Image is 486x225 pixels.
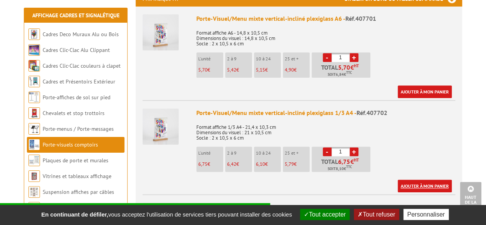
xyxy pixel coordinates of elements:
span: 4,90 [285,67,294,73]
span: 5,79 [285,161,294,167]
span: Soit € [328,166,352,172]
p: € [285,67,310,73]
p: 25 et + [285,56,310,62]
a: Haut de la page [460,182,481,213]
span: 8,10 [336,166,344,172]
span: € [350,158,354,165]
p: L'unité [198,56,223,62]
span: 6,75 [198,161,207,167]
p: L'unité [198,150,223,156]
a: Cadres Clic-Clac couleurs à clapet [43,62,121,69]
span: 5,15 [256,67,265,73]
a: Cadres et Présentoirs Extérieur [43,78,115,85]
img: Porte-menus / Porte-messages [28,123,40,135]
a: Porte-visuels comptoirs [43,141,98,148]
p: € [285,162,310,167]
span: Réf.407701 [345,15,376,22]
a: - [323,147,332,156]
a: - [323,53,332,62]
span: vous acceptez l'utilisation de services tiers pouvant installer des cookies [37,211,295,218]
img: Cadres Deco Muraux Alu ou Bois [28,28,40,40]
a: Plaques de porte et murales [43,157,108,164]
a: + [350,147,358,156]
p: Total [313,158,370,172]
sup: TTC [346,70,352,75]
img: Vitrines et tableaux affichage [28,170,40,182]
img: Plaques de porte et murales [28,155,40,166]
img: Cadres et Présentoirs Extérieur [28,76,40,87]
a: Porte-menus / Porte-messages [43,125,114,132]
span: 6,42 [227,161,236,167]
span: 6,84 [336,72,344,78]
span: Réf.407702 [357,109,387,117]
p: € [227,162,252,167]
div: Porte-Visuel/Menu mixte vertical-incliné plexiglass 1/3 A4 - [196,108,455,117]
span: 5,70 [338,64,350,70]
p: 2 à 9 [227,56,252,62]
span: 6,75 [338,158,350,165]
img: Porte-Visuel/Menu mixte vertical-incliné plexiglass A6 [143,14,179,50]
button: Personnaliser (fenêtre modale) [403,209,449,220]
p: € [198,162,223,167]
div: Porte-Visuel/Menu mixte vertical-incliné plexiglass A6 - [196,14,455,23]
p: 10 à 24 [256,150,281,156]
p: 10 à 24 [256,56,281,62]
img: Porte-affiches de sol sur pied [28,92,40,103]
a: Ajouter à mon panier [398,85,452,98]
button: Tout accepter [300,209,350,220]
img: Porte-Visuel/Menu mixte vertical-incliné plexiglass 1/3 A4 [143,108,179,145]
p: € [227,67,252,73]
a: Porte-affiches de sol sur pied [43,94,110,101]
a: Chevalets et stop trottoirs [43,110,104,117]
img: Cadres Clic-Clac couleurs à clapet [28,60,40,72]
span: 5,70 [198,67,207,73]
p: Total [313,64,370,78]
img: Cimaises et Accroches tableaux [28,202,40,213]
p: € [256,67,281,73]
sup: HT [354,63,359,68]
span: Réf.407703 [345,203,376,211]
img: Chevalets et stop trottoirs [28,107,40,119]
a: Vitrines et tableaux affichage [43,173,111,180]
span: 6,10 [256,161,265,167]
p: € [198,67,223,73]
span: € [350,64,354,70]
a: Cadres Deco Muraux Alu ou Bois [43,31,119,38]
sup: TTC [346,165,352,169]
div: Porte-Visuel/Menu mixte vertical-incliné plexiglass A5 - [196,203,455,212]
sup: HT [354,157,359,163]
strong: En continuant de défiler, [41,211,108,218]
a: Ajouter à mon panier [398,180,452,192]
p: 25 et + [285,150,310,156]
a: Suspension affiches par câbles [43,188,114,195]
p: 2 à 9 [227,150,252,156]
p: Format affiche A6 - 14,8 x 10,5 cm Dimensions du visuel : 14,8 x 10,5 cm Socle : 2 x 10,5 x 6 cm [196,25,455,47]
a: Affichage Cadres et Signalétique [32,12,119,19]
p: € [256,162,281,167]
button: Tout refuser [354,209,399,220]
p: Format affiche 1/3 A4 - 21,4 x 10,3 cm Dimensions du visuel : 21 x 10,5 cm Socle : 2 x 10,5 x 6 cm [196,119,455,141]
img: Cadres Clic-Clac Alu Clippant [28,44,40,56]
a: Cadres Clic-Clac Alu Clippant [43,47,110,53]
img: Suspension affiches par câbles [28,186,40,198]
span: Soit € [328,72,352,78]
span: 5,42 [227,67,236,73]
img: Porte-visuels comptoirs [28,139,40,150]
a: + [350,53,358,62]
